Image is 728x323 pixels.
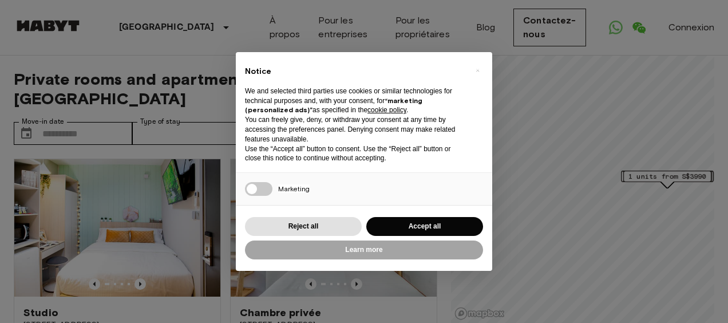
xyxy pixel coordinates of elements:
p: Use the “Accept all” button to consent. Use the “Reject all” button or close this notice to conti... [245,144,465,164]
span: Marketing [278,184,310,193]
strong: “marketing (personalized ads)” [245,96,422,115]
button: Reject all [245,217,362,236]
p: We and selected third parties use cookies or similar technologies for technical purposes and, wit... [245,86,465,115]
span: × [476,64,480,77]
button: Close this notice [468,61,486,80]
h2: Notice [245,66,465,77]
p: You can freely give, deny, or withdraw your consent at any time by accessing the preferences pane... [245,115,465,144]
button: Learn more [245,241,483,259]
button: Accept all [366,217,483,236]
a: cookie policy [367,106,406,114]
